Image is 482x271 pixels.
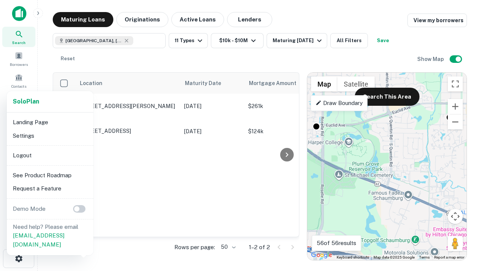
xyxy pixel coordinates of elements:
[10,204,49,213] p: Demo Mode
[13,97,39,106] a: SoloPlan
[10,129,90,143] li: Settings
[10,169,90,182] li: See Product Roadmap
[10,149,90,162] li: Logout
[13,98,39,105] strong: Solo Plan
[13,232,64,248] a: [EMAIL_ADDRESS][DOMAIN_NAME]
[10,182,90,195] li: Request a Feature
[13,222,87,249] p: Need help? Please email
[444,187,482,223] iframe: Chat Widget
[10,116,90,129] li: Landing Page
